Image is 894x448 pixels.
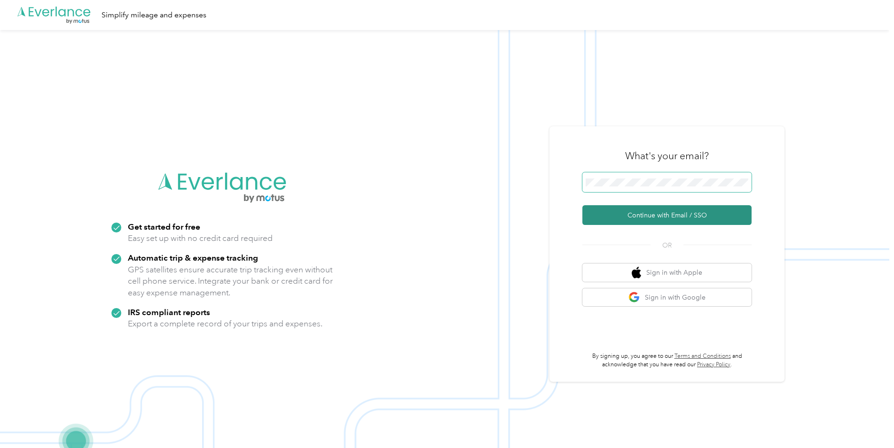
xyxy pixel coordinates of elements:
[582,205,752,225] button: Continue with Email / SSO
[128,253,258,263] strong: Automatic trip & expense tracking
[128,222,200,232] strong: Get started for free
[697,361,730,368] a: Privacy Policy
[128,307,210,317] strong: IRS compliant reports
[128,264,333,299] p: GPS satellites ensure accurate trip tracking even without cell phone service. Integrate your bank...
[628,292,640,303] img: google logo
[128,318,322,330] p: Export a complete record of your trips and expenses.
[674,353,731,360] a: Terms and Conditions
[582,263,752,282] button: apple logoSign in with Apple
[582,352,752,369] p: By signing up, you agree to our and acknowledge that you have read our .
[128,232,273,244] p: Easy set up with no credit card required
[582,288,752,307] button: google logoSign in with Google
[632,267,641,278] img: apple logo
[102,9,206,21] div: Simplify mileage and expenses
[625,149,709,162] h3: What's your email?
[651,240,683,250] span: OR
